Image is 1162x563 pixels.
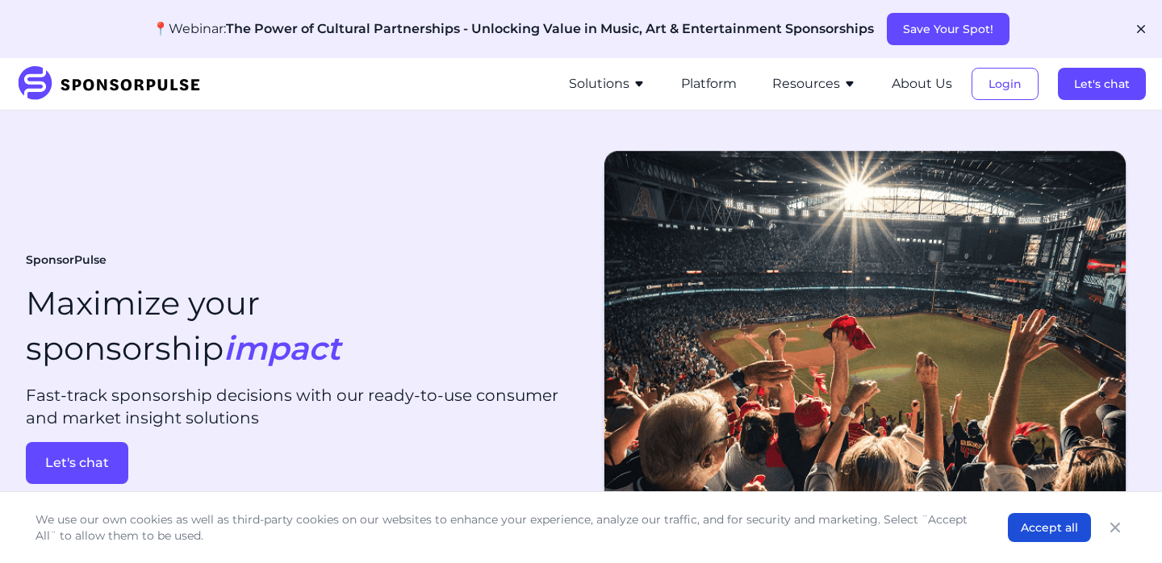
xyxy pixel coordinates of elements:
a: Let's chat [26,442,568,484]
button: Accept all [1008,513,1091,542]
h1: Maximize your sponsorship [26,281,341,371]
button: About Us [892,74,952,94]
button: Close [1104,516,1126,539]
img: SponsorPulse [16,66,212,102]
a: Save Your Spot! [887,22,1009,36]
p: We use our own cookies as well as third-party cookies on our websites to enhance your experience,... [36,511,976,544]
span: The Power of Cultural Partnerships - Unlocking Value in Music, Art & Entertainment Sponsorships [226,21,874,36]
button: Resources [772,74,856,94]
p: Fast-track sponsorship decisions with our ready-to-use consumer and market insight solutions [26,384,568,429]
p: 📍Webinar: [153,19,874,39]
button: Platform [681,74,737,94]
button: Let's chat [1058,68,1146,100]
button: Login [972,68,1039,100]
i: impact [224,328,341,368]
button: Solutions [569,74,646,94]
button: Let's chat [26,442,128,484]
a: Let's chat [1058,77,1146,91]
a: Login [972,77,1039,91]
a: Platform [681,77,737,91]
button: Save Your Spot! [887,13,1009,45]
a: About Us [892,77,952,91]
span: SponsorPulse [26,252,107,269]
